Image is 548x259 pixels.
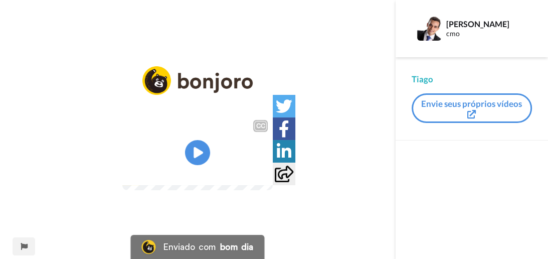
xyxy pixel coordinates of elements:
[154,167,170,175] font: 0:52
[412,93,532,123] button: Envie seus próprios vídeos
[256,123,265,129] font: CC
[446,29,460,38] font: cmo
[131,235,265,259] a: Logotipo do BonjoroEnviado combom dia
[142,240,156,254] img: Logotipo do Bonjoro
[142,66,253,95] img: logo_full.png
[421,98,522,109] font: Envie seus próprios vídeos
[149,167,152,175] font: /
[446,19,509,29] font: [PERSON_NAME]
[412,74,433,84] font: Tiago
[220,242,254,251] font: bom dia
[163,242,216,251] font: Enviado com
[417,17,441,41] img: Imagem de perfil
[254,166,264,176] img: Tela cheia
[129,167,146,175] font: 0:05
